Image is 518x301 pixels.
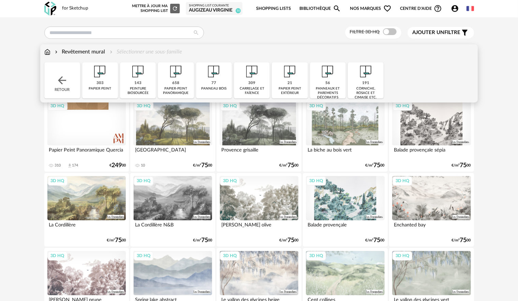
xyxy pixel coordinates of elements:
div: 77 [211,81,216,86]
div: Provence grisaille [220,145,298,159]
div: 3D HQ [48,176,68,185]
a: Shopping List courante AUGIZEAU Virginie 50 [189,4,239,14]
img: Papier%20peint.png [281,62,299,81]
div: 3D HQ [134,251,153,260]
div: 3D HQ [393,176,412,185]
div: La Cordillère N&B [133,220,212,234]
div: papier peint [89,86,111,91]
div: papier peint extérieur [274,86,306,95]
span: Help Circle Outline icon [434,4,442,13]
img: Papier%20peint.png [357,62,375,81]
div: € 00 [109,163,126,168]
span: Refresh icon [172,6,178,10]
div: 191 [362,81,369,86]
div: carrelage et faïence [236,86,268,95]
img: Papier%20peint.png [205,62,223,81]
a: BibliothèqueMagnify icon [299,1,341,17]
span: 75 [374,238,381,243]
span: Ajouter un [413,30,445,35]
div: 658 [173,81,180,86]
div: 3D HQ [220,251,240,260]
div: Shopping List courante [189,4,239,8]
div: 3D HQ [393,101,412,110]
div: Balade provençale sépia [392,145,471,159]
div: 174 [72,163,78,168]
img: Papier%20peint.png [319,62,337,81]
div: €/m² 00 [193,163,212,168]
span: 75 [287,163,294,168]
a: Shopping Lists [256,1,291,17]
a: 3D HQ [GEOGRAPHIC_DATA] 10 €/m²7500 [130,98,215,172]
div: 3D HQ [306,101,326,110]
span: 75 [201,163,208,168]
span: Centre d'aideHelp Circle Outline icon [400,4,442,13]
div: [PERSON_NAME] olive [220,220,298,234]
a: 3D HQ Balade provençale sépia €/m²7500 [389,98,474,172]
span: 50 [236,8,241,13]
div: €/m² 00 [279,238,298,243]
div: 3D HQ [134,101,153,110]
a: 3D HQ La biche au bois vert €/m²7500 [303,98,387,172]
div: panneaux et parements décoratifs [312,86,344,100]
div: 303 [97,81,104,86]
span: Heart Outline icon [383,4,391,13]
img: Papier%20peint.png [243,62,261,81]
img: svg+xml;base64,PHN2ZyB3aWR0aD0iMTYiIGhlaWdodD0iMTYiIHZpZXdCb3g9IjAgMCAxNiAxNiIgZmlsbD0ibm9uZSIgeG... [54,48,59,56]
div: €/m² 00 [279,163,298,168]
img: svg+xml;base64,PHN2ZyB3aWR0aD0iMTYiIGhlaWdodD0iMTciIHZpZXdCb3g9IjAgMCAxNiAxNyIgZmlsbD0ibm9uZSIgeG... [44,48,50,56]
span: 75 [374,163,381,168]
div: 310 [55,163,61,168]
img: fr [467,5,474,12]
button: Ajouter unfiltre Filter icon [408,27,474,38]
div: 3D HQ [48,101,68,110]
div: La biche au bois vert [306,145,384,159]
div: Balade provençale [306,220,384,234]
div: Revêtement mural [54,48,105,56]
img: Papier%20peint.png [91,62,109,81]
div: €/m² 00 [107,238,126,243]
span: 75 [287,238,294,243]
div: €/m² 00 [452,163,471,168]
span: 75 [460,238,467,243]
div: 3D HQ [48,251,68,260]
div: 3D HQ [134,176,153,185]
div: 3D HQ [220,176,240,185]
div: 3D HQ [306,176,326,185]
span: Filter icon [461,29,469,37]
a: 3D HQ La Cordillère €/m²7500 [44,173,129,247]
img: Papier%20peint.png [129,62,147,81]
span: Magnify icon [333,4,341,13]
div: 143 [134,81,142,86]
div: Mettre à jour ma Shopping List [131,4,180,13]
div: 10 [141,163,145,168]
div: corniche, rosace et cimaise etc. [350,86,382,100]
img: Papier%20peint.png [167,62,185,81]
span: Filtre 3D HQ [350,30,380,34]
div: €/m² 00 [452,238,471,243]
div: Enchanted bay [392,220,471,234]
span: 75 [115,238,122,243]
img: svg+xml;base64,PHN2ZyB3aWR0aD0iMjQiIGhlaWdodD0iMjQiIHZpZXdCb3g9IjAgMCAyNCAyNCIgZmlsbD0ibm9uZSIgeG... [56,74,68,86]
div: €/m² 00 [366,163,385,168]
img: OXP [44,2,56,16]
div: 3D HQ [220,101,240,110]
div: peinture biosourcée [122,86,154,95]
a: 3D HQ Provence grisaille €/m²7500 [217,98,301,172]
div: La Cordillère [47,220,126,234]
div: 3D HQ [306,251,326,260]
span: 75 [201,238,208,243]
span: Account Circle icon [451,4,462,13]
div: [GEOGRAPHIC_DATA] [133,145,212,159]
a: 3D HQ Enchanted bay €/m²7500 [389,173,474,247]
span: filtre [413,29,461,36]
div: 56 [325,81,330,86]
div: 3D HQ [393,251,412,260]
a: 3D HQ [PERSON_NAME] olive €/m²7500 [217,173,301,247]
div: 309 [248,81,255,86]
span: Download icon [67,163,72,168]
span: 75 [460,163,467,168]
div: €/m² 00 [366,238,385,243]
div: for Sketchup [62,5,89,12]
div: AUGIZEAU Virginie [189,7,239,14]
div: 21 [287,81,292,86]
